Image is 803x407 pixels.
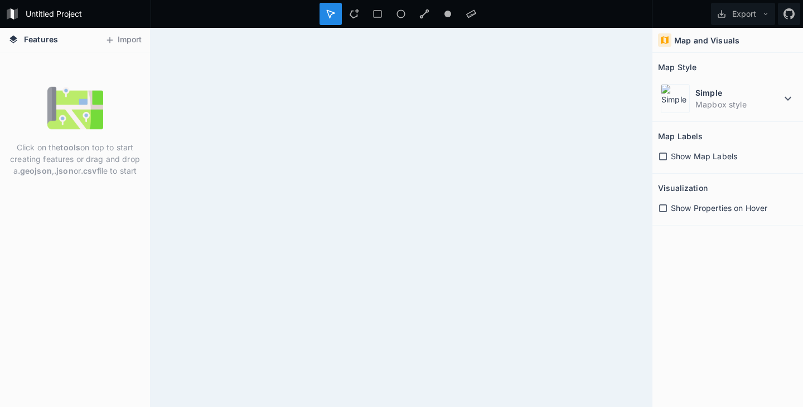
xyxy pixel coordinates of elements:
[60,143,80,152] strong: tools
[671,150,737,162] span: Show Map Labels
[8,141,142,176] p: Click on the on top to start creating features or drag and drop a , or file to start
[711,3,775,25] button: Export
[695,87,781,99] dt: Simple
[671,202,767,214] span: Show Properties on Hover
[695,99,781,110] dd: Mapbox style
[658,179,708,197] h2: Visualization
[47,80,103,136] img: empty
[658,58,696,76] h2: Map Style
[54,166,74,175] strong: .json
[658,128,703,145] h2: Map Labels
[24,33,58,45] span: Features
[99,31,147,49] button: Import
[661,84,690,113] img: Simple
[674,35,739,46] h4: Map and Visuals
[18,166,52,175] strong: .geojson
[81,166,97,175] strong: .csv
